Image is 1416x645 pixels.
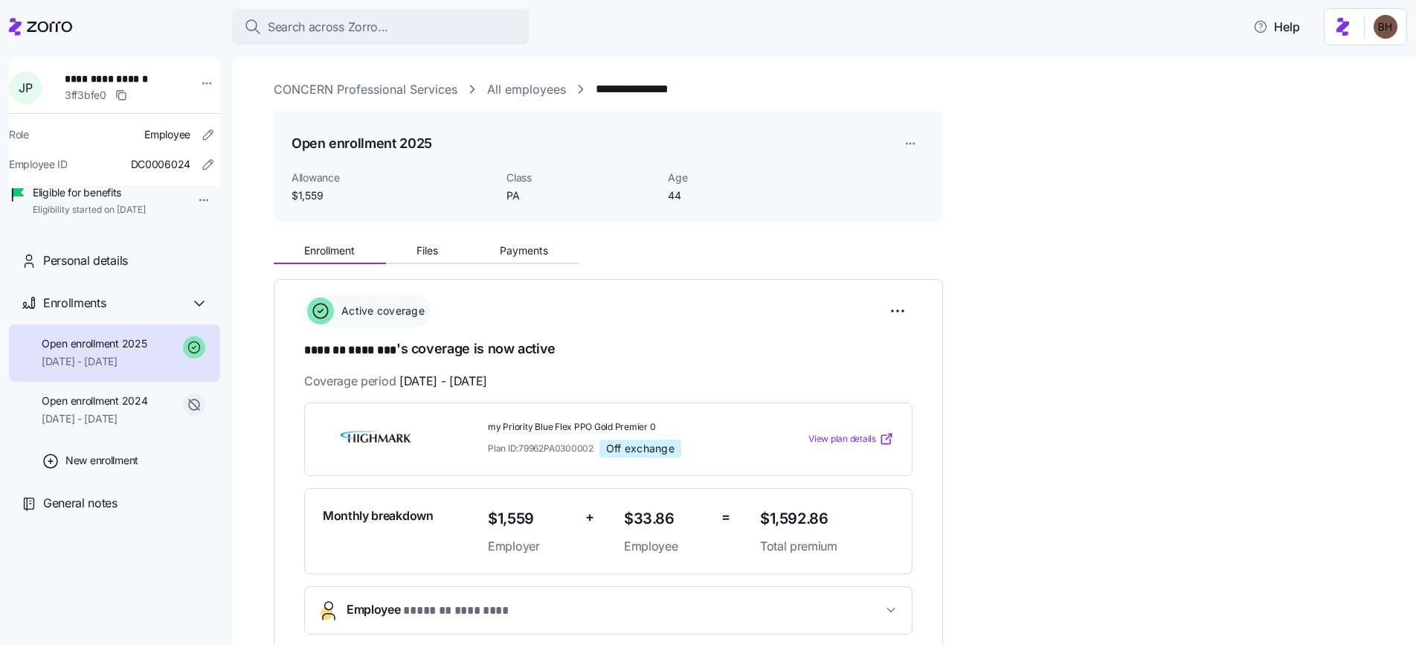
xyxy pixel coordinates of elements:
span: New enrollment [65,453,138,468]
span: $1,559 [488,507,573,531]
span: Search across Zorro... [268,18,388,36]
span: Plan ID: 79962PA0300002 [488,442,593,455]
span: Files [416,246,438,256]
span: Allowance [292,170,495,185]
span: $1,559 [292,188,495,203]
h1: 's coverage is now active [304,339,913,360]
span: Total premium [760,537,894,556]
span: [DATE] - [DATE] [42,411,147,426]
span: Class [506,170,656,185]
span: 44 [668,188,817,203]
h1: Open enrollment 2025 [292,134,432,153]
button: Search across Zorro... [232,9,530,45]
span: Active coverage [337,304,425,318]
span: Age [668,170,817,185]
span: Open enrollment 2025 [42,336,147,351]
img: Highmark BlueCross BlueShield [323,422,430,456]
span: $33.86 [624,507,709,531]
img: c3c218ad70e66eeb89914ccc98a2927c [1374,15,1397,39]
span: DC0006024 [131,157,190,172]
span: Enrollment [304,246,355,256]
span: Payments [500,246,548,256]
span: Off exchange [606,442,675,455]
span: Role [9,127,29,142]
span: Enrollments [43,294,106,312]
span: Personal details [43,251,128,270]
span: Eligible for benefits [33,185,146,200]
span: Help [1253,18,1300,36]
span: + [585,507,594,528]
span: Employer [488,537,573,556]
span: [DATE] - [DATE] [399,372,487,391]
span: J P [19,82,32,94]
span: Employee [144,127,190,142]
span: Coverage period [304,372,487,391]
span: PA [506,188,656,203]
span: Monthly breakdown [323,507,434,525]
button: Help [1241,12,1312,42]
span: Employee [624,537,709,556]
a: View plan details [808,431,894,446]
a: All employees [487,80,566,99]
span: Open enrollment 2024 [42,394,147,408]
span: Employee [347,600,509,620]
span: 3ff3bfe0 [65,88,106,103]
a: CONCERN Professional Services [274,80,457,99]
span: [DATE] - [DATE] [42,354,147,369]
span: View plan details [808,432,876,446]
span: $1,592.86 [760,507,894,531]
span: General notes [43,494,118,513]
span: = [721,507,730,528]
span: Eligibility started on [DATE] [33,204,146,216]
span: my Priority Blue Flex PPO Gold Premier 0 [488,421,748,434]
span: Employee ID [9,157,68,172]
